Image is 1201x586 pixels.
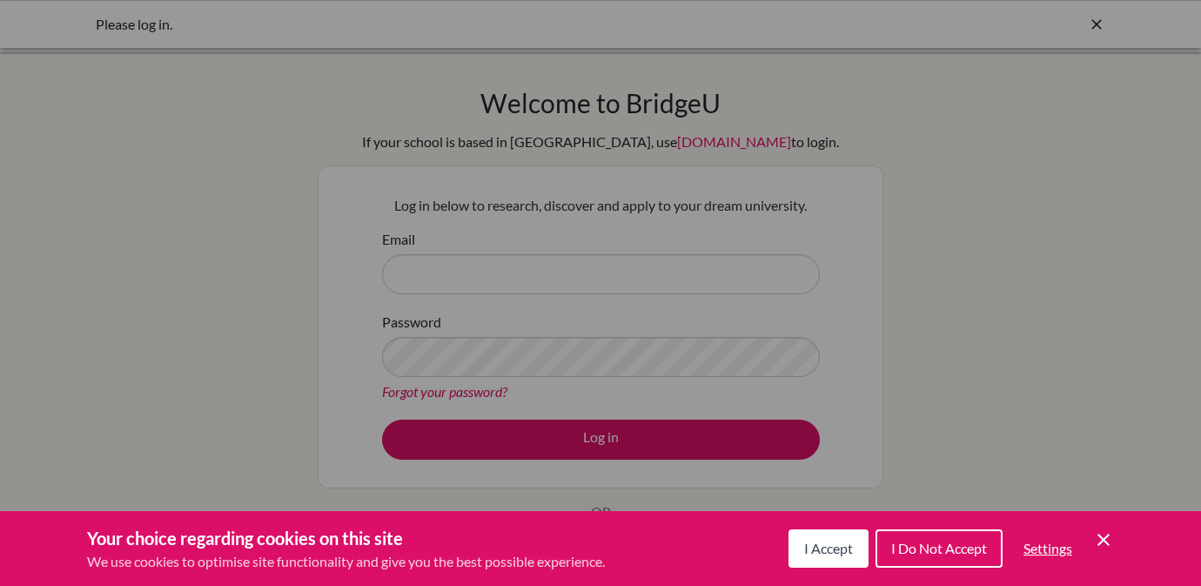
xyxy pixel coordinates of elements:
span: I Accept [804,540,853,556]
span: I Do Not Accept [891,540,987,556]
button: I Accept [788,529,869,568]
span: Settings [1023,540,1072,556]
button: Settings [1010,531,1086,566]
p: We use cookies to optimise site functionality and give you the best possible experience. [87,551,605,572]
button: I Do Not Accept [876,529,1003,568]
button: Save and close [1093,529,1114,550]
h3: Your choice regarding cookies on this site [87,525,605,551]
